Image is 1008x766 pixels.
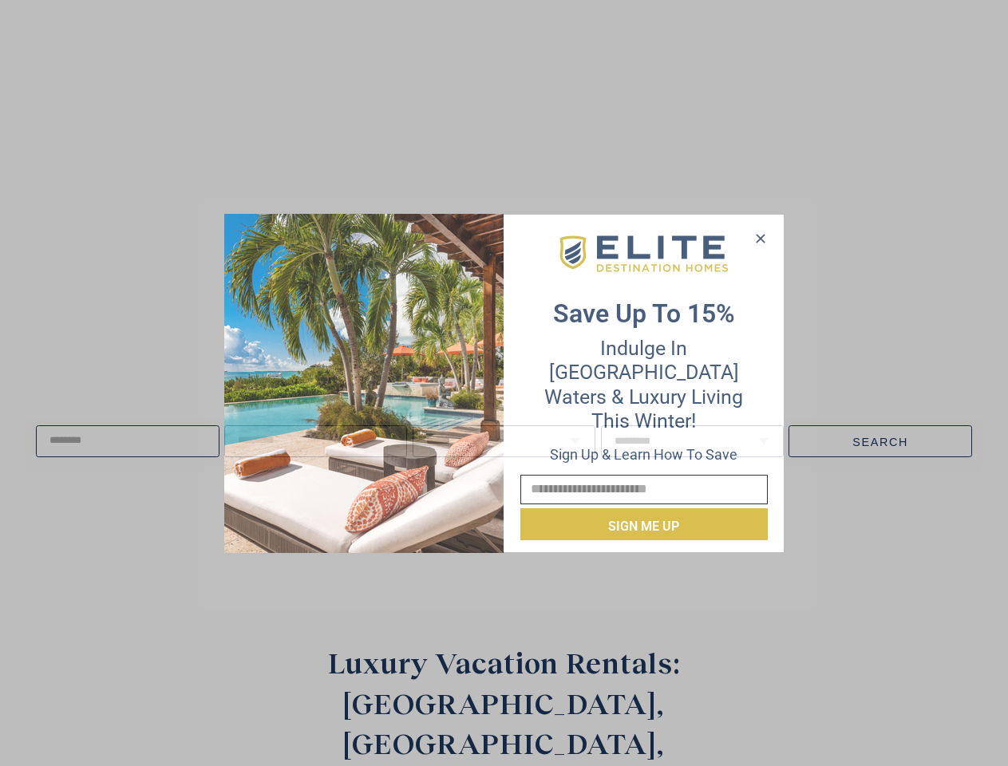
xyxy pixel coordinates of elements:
[520,475,768,504] input: Email
[557,231,730,278] img: EDH-Logo-Horizontal-217-58px.png
[520,508,768,540] button: Sign me up
[549,337,739,384] span: Indulge in [GEOGRAPHIC_DATA]
[591,409,696,432] span: this winter!
[544,385,743,409] span: Waters & Luxury Living
[749,227,772,251] button: Close
[553,298,735,329] strong: Save up to 15%
[224,214,504,553] img: Desktop-Opt-in-2025-01-10T154433.560.png
[550,446,737,463] span: Sign up & learn how to save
